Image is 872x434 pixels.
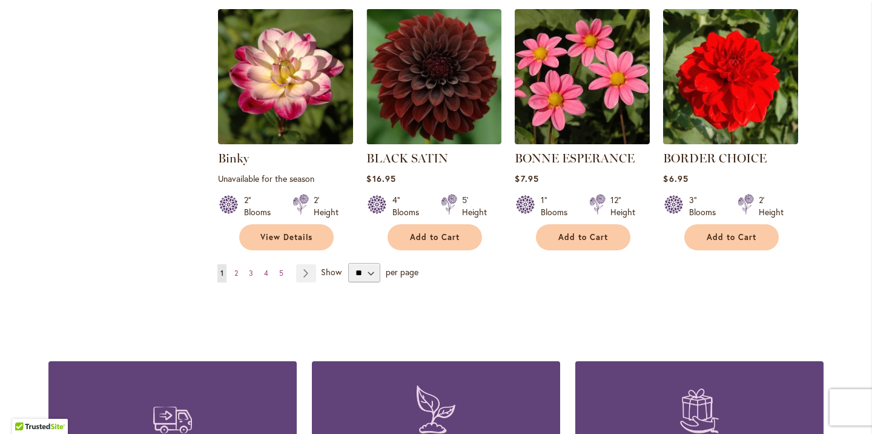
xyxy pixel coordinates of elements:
[321,266,342,278] span: Show
[234,269,238,278] span: 2
[218,135,353,147] a: Binky
[239,224,334,250] a: View Details
[684,224,779,250] button: Add to Cart
[261,264,271,282] a: 4
[218,9,353,144] img: Binky
[249,269,253,278] span: 3
[515,135,650,147] a: BONNE ESPERANCE
[663,151,767,165] a: BORDER CHOICE
[264,269,268,278] span: 4
[366,173,395,184] span: $16.95
[515,173,538,184] span: $7.95
[515,151,635,165] a: BONNE ESPERANCE
[536,224,630,250] button: Add to Cart
[279,269,283,278] span: 5
[663,173,688,184] span: $6.95
[366,151,448,165] a: BLACK SATIN
[707,232,756,242] span: Add to Cart
[515,9,650,144] img: BONNE ESPERANCE
[663,9,798,144] img: BORDER CHOICE
[410,232,460,242] span: Add to Cart
[366,135,501,147] a: BLACK SATIN
[558,232,608,242] span: Add to Cart
[220,269,223,278] span: 1
[260,232,312,242] span: View Details
[366,9,501,144] img: BLACK SATIN
[462,194,487,218] div: 5' Height
[388,224,482,250] button: Add to Cart
[689,194,723,218] div: 3" Blooms
[663,135,798,147] a: BORDER CHOICE
[759,194,784,218] div: 2' Height
[9,391,43,425] iframe: Launch Accessibility Center
[392,194,426,218] div: 4" Blooms
[231,264,241,282] a: 2
[386,266,418,278] span: per page
[218,173,353,184] p: Unavailable for the season
[541,194,575,218] div: 1" Blooms
[610,194,635,218] div: 12" Height
[244,194,278,218] div: 2" Blooms
[276,264,286,282] a: 5
[314,194,339,218] div: 2' Height
[218,151,249,165] a: Binky
[246,264,256,282] a: 3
